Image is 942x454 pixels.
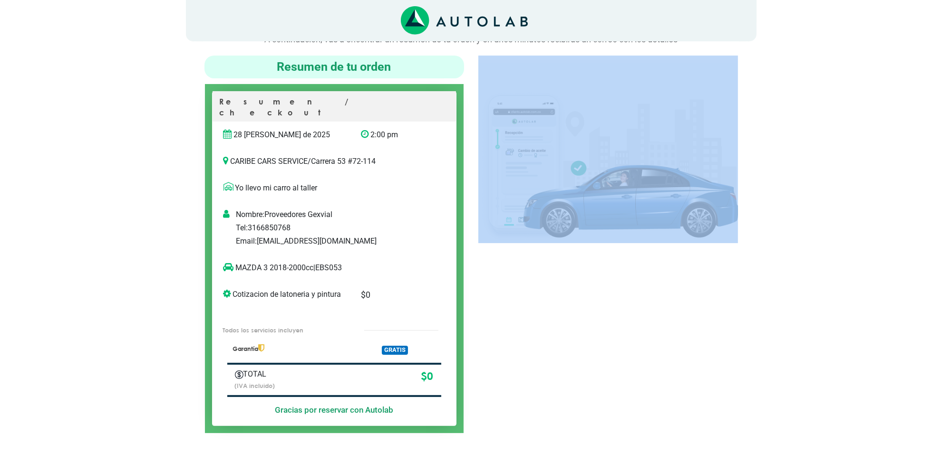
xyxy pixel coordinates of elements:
[236,236,452,247] p: Email: [EMAIL_ADDRESS][DOMAIN_NAME]
[361,289,425,301] p: $ 0
[235,382,275,389] small: (IVA incluido)
[236,222,452,234] p: Tel: 3166850768
[223,182,445,194] p: Yo llevo mi carro al taller
[223,262,426,274] p: MAZDA 3 2018-2000cc | EBS053
[227,405,441,415] h5: Gracias por reservar con Autolab
[382,346,408,355] span: GRATIS
[235,370,243,379] img: Autobooking-Iconos-23.png
[235,369,310,380] p: TOTAL
[233,344,347,353] p: Garantía
[223,156,445,167] p: CARIBE CARS SERVICE / Carrera 53 #72-114
[223,289,347,300] p: Cotizacion de latoneria y pintura
[236,209,452,220] p: Nombre: Proveedores Gexvial
[401,16,528,25] a: Link al sitio de autolab
[223,326,344,335] p: Todos los servicios incluyen
[223,129,347,141] p: 28 [PERSON_NAME] de 2025
[361,129,425,141] p: 2:00 pm
[323,369,433,385] p: $ 0
[220,96,449,122] p: Resumen / checkout
[208,59,460,75] h4: Resumen de tu orden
